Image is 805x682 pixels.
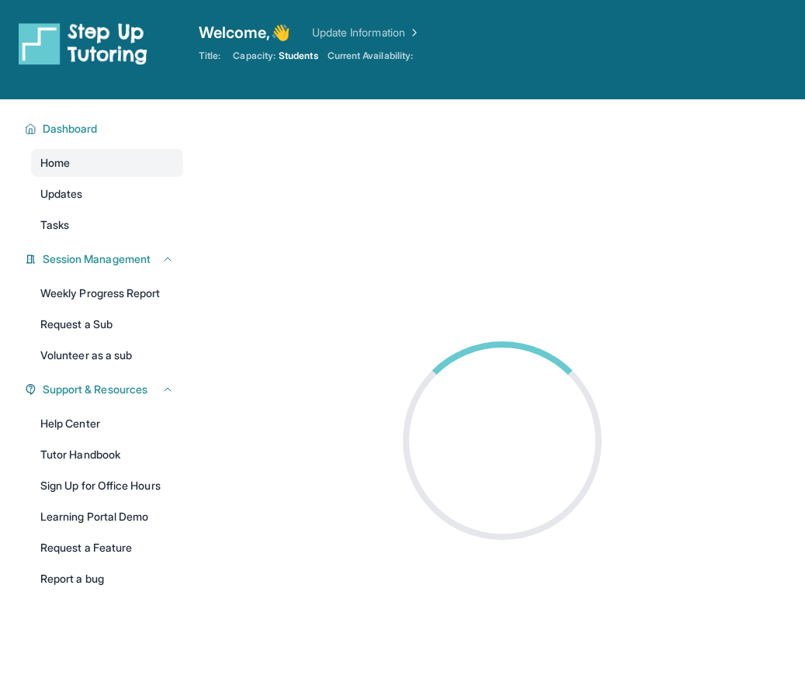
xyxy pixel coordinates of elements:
[31,565,183,593] a: Report a bug
[43,251,151,267] span: Session Management
[405,25,421,40] img: Chevron Right
[312,25,421,40] a: Update Information
[31,503,183,531] a: Learning Portal Demo
[199,22,290,43] span: Welcome, 👋
[31,534,183,562] a: Request a Feature
[31,279,183,307] a: Weekly Progress Report
[40,186,83,202] span: Updates
[40,217,69,233] span: Tasks
[40,155,70,171] span: Home
[31,441,183,469] a: Tutor Handbook
[36,382,174,397] button: Support & Resources
[19,22,147,65] img: logo
[43,121,98,137] span: Dashboard
[43,382,147,397] span: Support & Resources
[328,50,413,62] span: Current Availability:
[31,149,183,177] a: Home
[31,310,183,338] a: Request a Sub
[31,341,183,369] a: Volunteer as a sub
[199,50,220,62] span: Title:
[36,251,174,267] button: Session Management
[31,410,183,438] a: Help Center
[233,50,276,62] span: Capacity:
[279,50,318,62] span: Students
[36,121,174,137] button: Dashboard
[31,211,183,239] a: Tasks
[31,472,183,500] a: Sign Up for Office Hours
[31,180,183,208] a: Updates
